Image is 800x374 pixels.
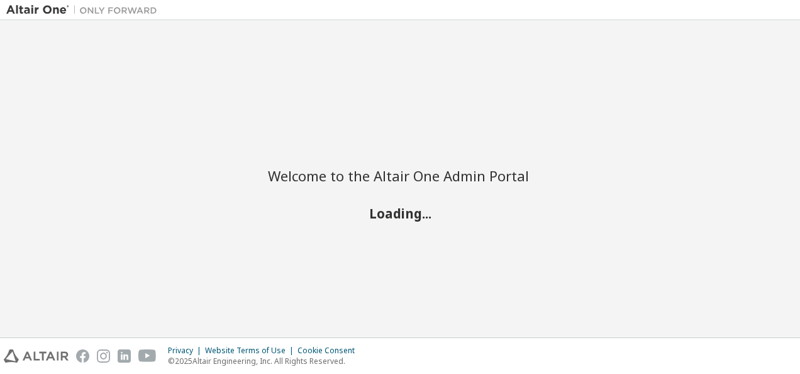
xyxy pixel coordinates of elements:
div: Cookie Consent [297,346,362,356]
h2: Welcome to the Altair One Admin Portal [268,167,532,184]
img: altair_logo.svg [4,349,69,363]
h2: Loading... [268,205,532,222]
img: facebook.svg [76,349,89,363]
div: Website Terms of Use [205,346,297,356]
img: Altair One [6,4,164,16]
img: youtube.svg [138,349,157,363]
div: Privacy [168,346,205,356]
img: instagram.svg [97,349,110,363]
img: linkedin.svg [118,349,131,363]
p: © 2025 Altair Engineering, Inc. All Rights Reserved. [168,356,362,366]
